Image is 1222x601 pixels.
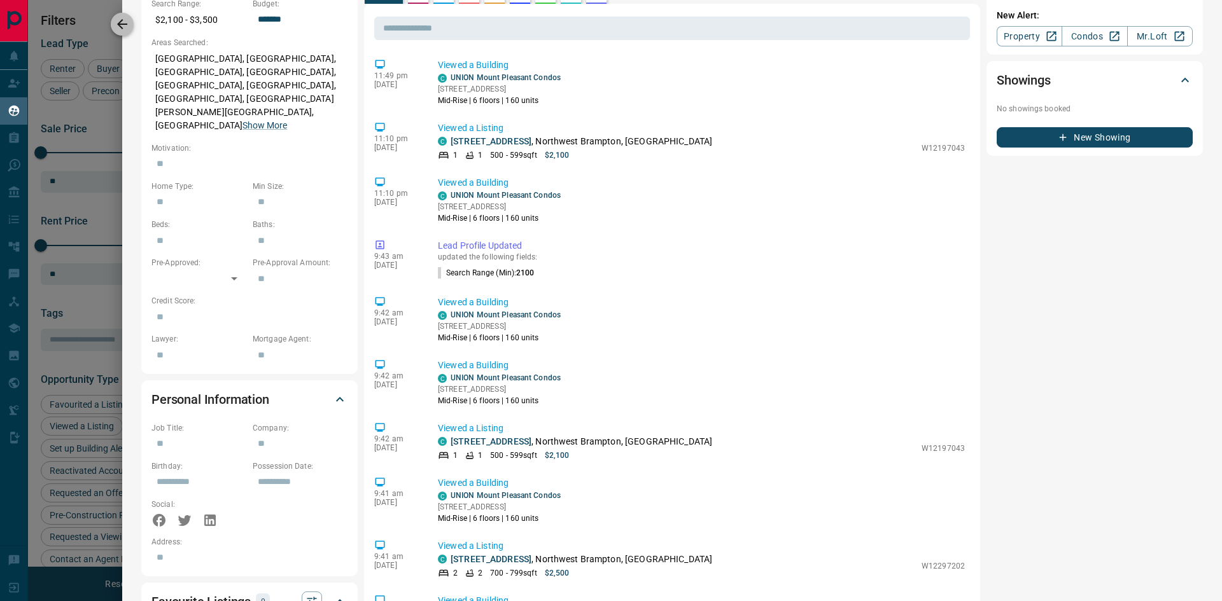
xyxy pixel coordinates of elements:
[151,384,348,415] div: Personal Information
[438,201,561,212] p: [STREET_ADDRESS]
[438,176,965,190] p: Viewed a Building
[545,450,570,461] p: $2,100
[253,333,348,345] p: Mortgage Agent:
[451,491,561,500] a: UNION Mount Pleasant Condos
[451,373,561,382] a: UNION Mount Pleasant Condos
[151,142,348,154] p: Motivation:
[374,489,419,498] p: 9:41 am
[374,189,419,198] p: 11:10 pm
[438,95,561,106] p: Mid-Rise | 6 floors | 160 units
[451,191,561,200] a: UNION Mount Pleasant Condos
[490,567,537,579] p: 700 - 799 sqft
[438,239,965,252] p: Lead Profile Updated
[438,383,561,395] p: [STREET_ADDRESS]
[451,135,712,148] p: , Northwest Brampton, [GEOGRAPHIC_DATA]
[997,103,1193,114] p: No showings booked
[545,567,570,579] p: $2,500
[253,219,348,230] p: Baths:
[438,83,561,95] p: [STREET_ADDRESS]
[151,181,246,192] p: Home Type:
[438,267,535,279] p: Search Range (Min) :
[253,257,348,268] p: Pre-Approval Amount:
[151,48,348,136] p: [GEOGRAPHIC_DATA], [GEOGRAPHIC_DATA], [GEOGRAPHIC_DATA], [GEOGRAPHIC_DATA], [GEOGRAPHIC_DATA], [G...
[253,460,348,472] p: Possession Date:
[374,380,419,389] p: [DATE]
[151,333,246,345] p: Lawyer:
[438,311,447,320] div: condos.ca
[545,149,570,161] p: $2,100
[374,434,419,443] p: 9:42 am
[438,332,561,343] p: Mid-Rise | 6 floors | 160 units
[438,476,965,490] p: Viewed a Building
[453,567,458,579] p: 2
[478,450,482,461] p: 1
[151,10,246,31] p: $2,100 - $3,500
[253,422,348,434] p: Company:
[1062,26,1127,46] a: Condos
[242,119,287,132] button: Show More
[490,450,537,461] p: 500 - 599 sqft
[438,359,965,372] p: Viewed a Building
[151,460,246,472] p: Birthday:
[151,37,348,48] p: Areas Searched:
[451,553,712,566] p: , Northwest Brampton, [GEOGRAPHIC_DATA]
[374,198,419,207] p: [DATE]
[516,268,534,277] span: 2100
[451,136,531,146] a: [STREET_ADDRESS]
[374,498,419,507] p: [DATE]
[374,443,419,452] p: [DATE]
[451,554,531,564] a: [STREET_ADDRESS]
[451,435,712,448] p: , Northwest Brampton, [GEOGRAPHIC_DATA]
[438,212,561,224] p: Mid-Rise | 6 floors | 160 units
[438,437,447,446] div: condos.ca
[438,296,965,309] p: Viewed a Building
[997,65,1193,95] div: Showings
[374,143,419,152] p: [DATE]
[451,310,561,319] a: UNION Mount Pleasant Condos
[253,181,348,192] p: Min Size:
[438,539,965,553] p: Viewed a Listing
[151,257,246,268] p: Pre-Approved:
[438,501,561,513] p: [STREET_ADDRESS]
[438,555,447,563] div: condos.ca
[374,71,419,80] p: 11:49 pm
[151,389,269,410] h2: Personal Information
[490,149,537,161] p: 500 - 599 sqft
[374,134,419,143] p: 11:10 pm
[374,80,419,89] p: [DATE]
[151,422,246,434] p: Job Title:
[374,371,419,380] p: 9:42 am
[478,149,482,161] p: 1
[478,567,482,579] p: 2
[374,561,419,570] p: [DATE]
[151,536,348,548] p: Address:
[438,374,447,383] div: condos.ca
[997,9,1193,22] p: New Alert:
[997,127,1193,148] button: New Showing
[374,252,419,261] p: 9:43 am
[451,436,531,446] a: [STREET_ADDRESS]
[438,59,965,72] p: Viewed a Building
[438,137,447,146] div: condos.ca
[997,26,1062,46] a: Property
[438,492,447,501] div: condos.ca
[374,261,419,270] p: [DATE]
[151,219,246,230] p: Beds:
[374,308,419,317] p: 9:42 am
[451,73,561,82] a: UNION Mount Pleasant Condos
[922,142,965,154] p: W12197043
[374,552,419,561] p: 9:41 am
[438,121,965,135] p: Viewed a Listing
[438,252,965,261] p: updated the following fields:
[997,70,1051,90] h2: Showings
[438,74,447,83] div: condos.ca
[438,513,561,524] p: Mid-Rise | 6 floors | 160 units
[453,149,458,161] p: 1
[922,443,965,454] p: W12197043
[438,395,561,406] p: Mid-Rise | 6 floors | 160 units
[151,295,348,307] p: Credit Score:
[438,321,561,332] p: [STREET_ADDRESS]
[1127,26,1193,46] a: Mr.Loft
[438,191,447,200] div: condos.ca
[151,499,246,510] p: Social:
